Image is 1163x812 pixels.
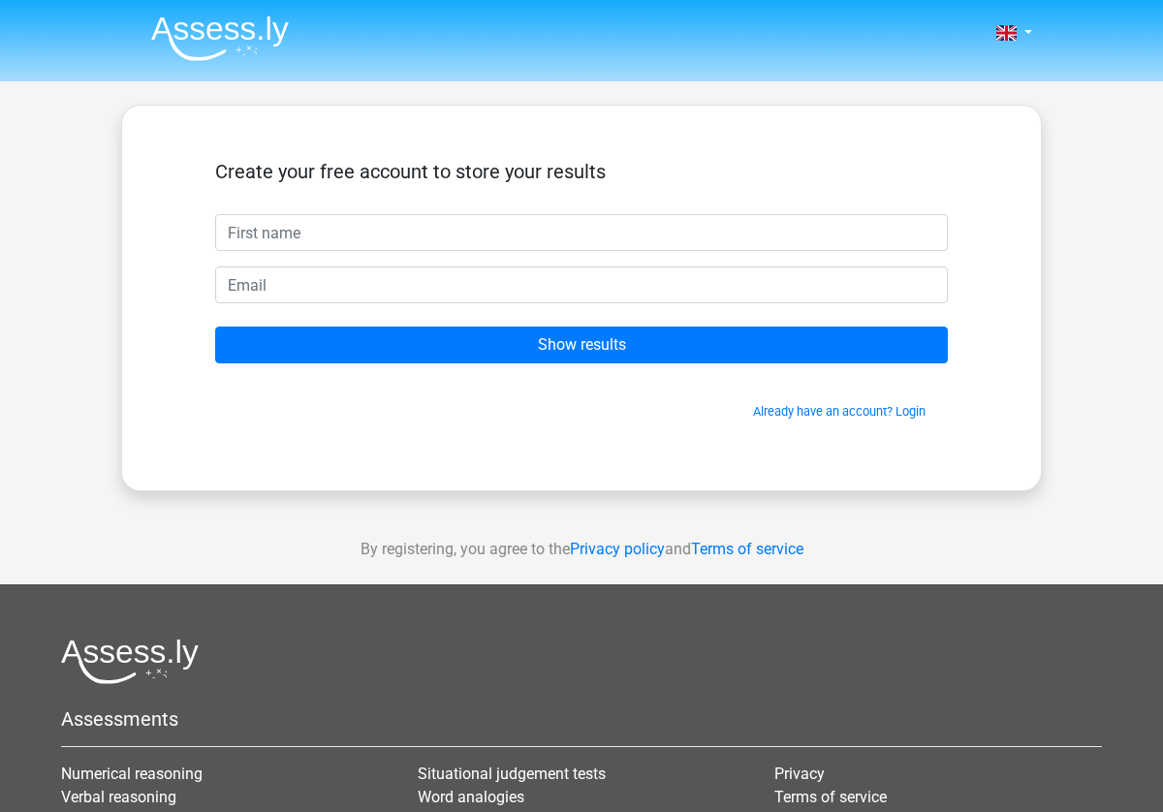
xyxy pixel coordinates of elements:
a: Numerical reasoning [61,765,203,783]
a: Terms of service [774,788,887,806]
a: Already have an account? Login [753,404,926,419]
img: Assessly [151,16,289,61]
a: Situational judgement tests [418,765,606,783]
a: Terms of service [691,540,803,558]
a: Privacy policy [570,540,665,558]
a: Verbal reasoning [61,788,176,806]
input: Email [215,266,948,303]
a: Word analogies [418,788,524,806]
h5: Assessments [61,707,1102,731]
input: Show results [215,327,948,363]
img: Assessly logo [61,639,199,684]
input: First name [215,214,948,251]
a: Privacy [774,765,825,783]
h5: Create your free account to store your results [215,160,948,183]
